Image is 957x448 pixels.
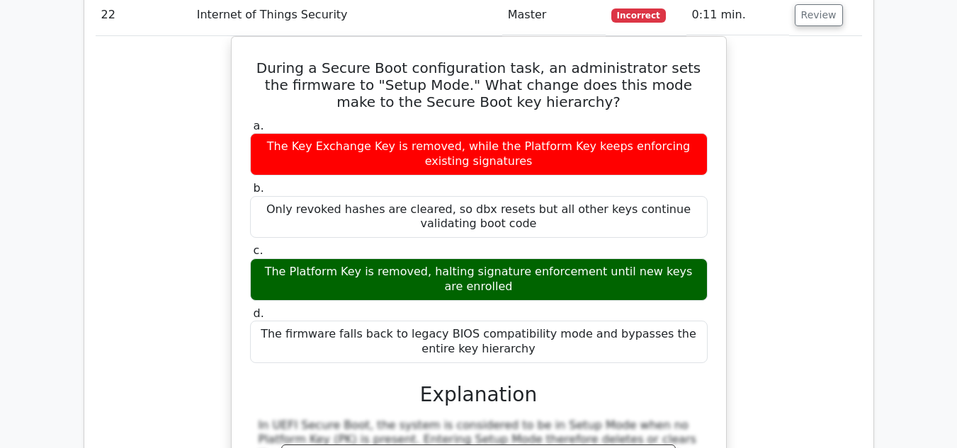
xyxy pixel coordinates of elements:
[250,133,708,176] div: The Key Exchange Key is removed, while the Platform Key keeps enforcing existing signatures
[611,8,666,23] span: Incorrect
[254,243,264,257] span: c.
[250,196,708,239] div: Only revoked hashes are cleared, so dbx resets but all other keys continue validating boot code
[250,321,708,363] div: The firmware falls back to legacy BIOS compatibility mode and bypasses the entire key hierarchy
[795,4,843,26] button: Review
[254,181,264,195] span: b.
[259,383,699,407] h3: Explanation
[254,306,264,320] span: d.
[254,119,264,132] span: a.
[249,59,709,110] h5: During a Secure Boot configuration task, an administrator sets the firmware to "Setup Mode." What...
[250,258,708,301] div: The Platform Key is removed, halting signature enforcement until new keys are enrolled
